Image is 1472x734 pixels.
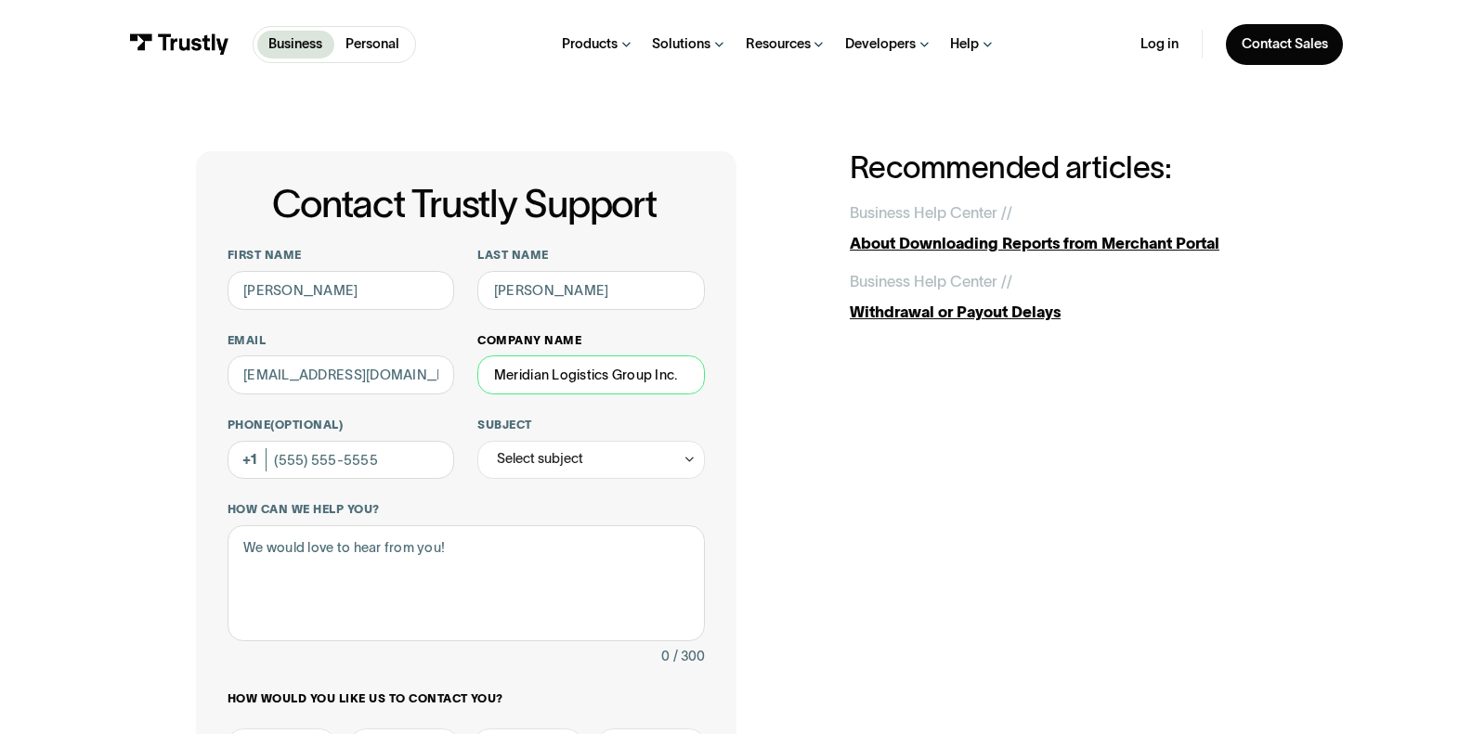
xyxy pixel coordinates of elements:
div: Business Help Center / [850,270,1007,293]
div: Withdrawal or Payout Delays [850,301,1276,324]
div: / [1007,270,1012,293]
div: Select subject [497,447,583,470]
div: 0 [661,645,670,668]
div: About Downloading Reports from Merchant Portal [850,232,1276,255]
p: Business [268,34,322,55]
label: Subject [477,418,705,433]
label: Company name [477,333,705,349]
a: Business [257,31,334,58]
label: How would you like us to contact you? [228,691,706,707]
label: Phone [228,418,455,433]
a: Personal [334,31,411,58]
h1: Contact Trustly Support [224,183,706,225]
input: Howard [477,271,705,310]
div: Select subject [477,441,705,480]
label: Email [228,333,455,349]
div: Solutions [652,35,710,53]
img: Trustly Logo [129,33,229,55]
a: Contact Sales [1226,24,1343,65]
label: Last name [477,248,705,264]
span: (Optional) [270,419,343,431]
input: Alex [228,271,455,310]
div: / 300 [673,645,705,668]
input: (555) 555-5555 [228,441,455,480]
p: Personal [345,34,399,55]
a: Business Help Center //Withdrawal or Payout Delays [850,270,1276,324]
div: Developers [845,35,916,53]
a: Business Help Center //About Downloading Reports from Merchant Portal [850,201,1276,255]
input: alex@mail.com [228,355,455,394]
h2: Recommended articles: [850,151,1276,186]
label: How can we help you? [228,502,706,518]
label: First name [228,248,455,264]
a: Log in [1140,35,1179,53]
div: Products [562,35,618,53]
div: / [1007,201,1012,225]
div: Resources [746,35,811,53]
div: Contact Sales [1242,35,1328,53]
input: ASPcorp [477,355,705,394]
div: Help [950,35,979,53]
div: Business Help Center / [850,201,1007,225]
